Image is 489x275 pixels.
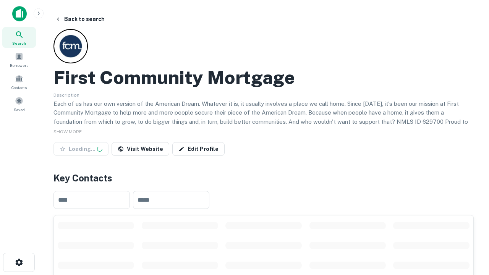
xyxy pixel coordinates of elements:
p: Each of us has our own version of the American Dream. Whatever it is, it usually involves a place... [53,99,474,135]
a: Visit Website [112,142,169,156]
span: Saved [14,107,25,113]
button: Back to search [52,12,108,26]
span: Borrowers [10,62,28,68]
span: Contacts [11,84,27,91]
a: Contacts [2,71,36,92]
a: Saved [2,94,36,114]
h2: First Community Mortgage [53,66,295,89]
span: Description [53,92,79,98]
img: capitalize-icon.png [12,6,27,21]
h4: Key Contacts [53,171,474,185]
a: Borrowers [2,49,36,70]
a: Search [2,27,36,48]
a: Edit Profile [172,142,225,156]
span: SHOW MORE [53,129,82,134]
iframe: Chat Widget [451,189,489,226]
span: Search [12,40,26,46]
